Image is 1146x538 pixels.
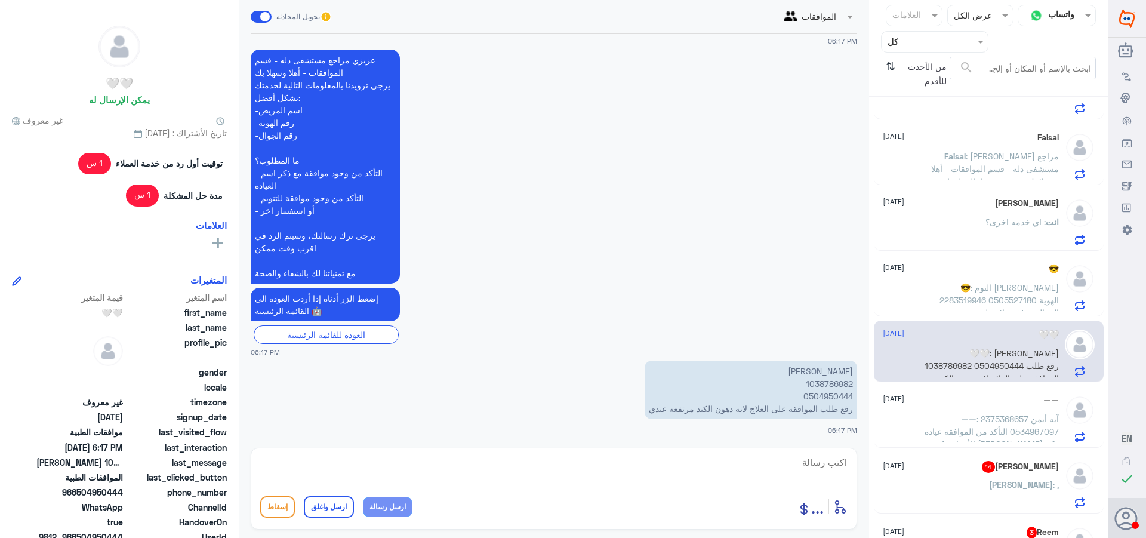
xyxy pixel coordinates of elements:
span: —— [961,414,976,424]
button: ارسل رسالة [363,497,412,517]
span: : [PERSON_NAME] مراجع مستشفى دله - قسم الموافقات - أهلا وسهلا بك يرجى تزويدنا بالمعلومات التالية ... [927,151,1059,324]
span: null [36,366,123,379]
button: ... [811,493,824,520]
h5: 🤍🤍 [106,76,133,90]
h5: Eng.OMAR ALANAZi [995,198,1059,208]
img: defaultAdmin.png [99,26,140,67]
button: EN [1122,432,1132,445]
span: null [36,381,123,393]
button: الصورة الشخصية [1116,507,1138,530]
span: Faisal [944,151,966,161]
span: من الأحدث للأقدم [899,57,950,91]
span: غير معروف [12,114,63,127]
span: [DATE] [883,262,904,273]
i: check [1120,472,1134,486]
input: ابحث بالإسم أو المكان أو إلخ.. [950,57,1095,79]
div: العلامات [891,8,921,24]
span: locale [125,381,227,393]
span: 🤍🤍 [36,306,123,319]
span: 06:17 PM [251,347,280,357]
button: search [959,58,974,78]
span: : اي خدمه اخرى؟ [985,217,1046,227]
span: : [PERSON_NAME] 1038786982 0504950444 رفع طلب الموافقه على العلاج لانه دهون الكبد مرتفعه عندي [925,348,1059,396]
span: تحويل المحادثة [276,11,320,22]
span: last_clicked_button [125,471,227,484]
span: search [959,60,974,75]
span: last_visited_flow [125,426,227,438]
h6: المتغيرات [190,275,227,285]
span: 2025-01-13T10:47:34.117Z [36,411,123,423]
img: Widebot Logo [1119,9,1135,28]
span: ChannelId [125,501,227,514]
span: first_name [125,306,227,319]
span: [DATE] [883,460,904,471]
span: غير معروف [36,396,123,408]
p: 29/8/2025, 6:17 PM [251,50,400,284]
h6: يمكن الإرسال له [89,94,150,105]
span: EN [1122,433,1132,444]
span: : , [1053,479,1059,490]
span: gender [125,366,227,379]
span: تاريخ الأشتراك : [DATE] [12,127,227,139]
h5: —— [1043,395,1059,405]
span: الموافقات الطبية [36,471,123,484]
span: اماني محمد الحربي 1038786982 0504950444 رفع طلب الموافقه على العلاج لانه دهون الكبد مرتفعه عندي [36,456,123,469]
img: defaultAdmin.png [1065,461,1095,491]
span: 😎 [960,282,971,293]
img: defaultAdmin.png [1065,330,1095,359]
span: ... [811,496,824,517]
span: : التوم [PERSON_NAME] 2283519946 الهوية 0505527180 الجوال موفقة علاج طبيعي [939,282,1059,318]
span: signup_date [125,411,227,423]
img: defaultAdmin.png [93,336,123,366]
img: whatsapp.png [1027,7,1045,24]
span: 🤍🤍 [969,348,990,358]
p: 29/8/2025, 6:17 PM [251,288,400,321]
h5: 😎 [1049,264,1059,274]
span: last_name [125,321,227,334]
i: ⇅ [886,57,895,87]
img: defaultAdmin.png [1065,395,1095,425]
img: defaultAdmin.png [1065,198,1095,228]
span: مدة حل المشكلة [164,189,223,202]
h5: 🤍🤍 [1039,330,1059,340]
span: last_interaction [125,441,227,454]
button: ارسل واغلق [304,496,354,518]
span: اسم المتغير [125,291,227,304]
span: 14 [982,461,995,473]
span: قيمة المتغير [36,291,123,304]
span: [DATE] [883,196,904,207]
span: 1 س [126,185,159,206]
span: true [36,516,123,528]
span: phone_number [125,486,227,499]
span: [PERSON_NAME] [989,479,1053,490]
span: 2025-08-29T15:17:54.015Z [36,441,123,454]
span: [DATE] [883,526,904,537]
p: 29/8/2025, 6:17 PM [645,361,857,419]
span: [DATE] [883,131,904,142]
img: defaultAdmin.png [1065,133,1095,162]
span: HandoverOn [125,516,227,528]
span: [DATE] [883,393,904,404]
h6: العلامات [196,220,227,230]
span: انت [1046,217,1059,227]
span: توقيت أول رد من خدمة العملاء [116,157,223,170]
span: 06:17 PM [828,426,857,434]
span: profile_pic [125,336,227,364]
button: إسقاط [260,496,295,518]
span: 1 س [78,153,112,174]
div: العودة للقائمة الرئيسية [254,325,399,344]
h5: Faisal [1037,133,1059,143]
h5: Mohamed Zaghloul [982,461,1059,473]
span: timezone [125,396,227,408]
span: last_message [125,456,227,469]
span: 06:17 PM [828,37,857,45]
span: 966504950444 [36,486,123,499]
span: : آيه أيمن 2375368657 0534967097 التأكد من الموافقه عياده الأسنان دكتور [PERSON_NAME] وكم المبلغ ... [925,414,1059,462]
span: [DATE] [883,328,904,339]
span: موافقات الطبية [36,426,123,438]
span: 2 [36,501,123,514]
img: defaultAdmin.png [1065,264,1095,294]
